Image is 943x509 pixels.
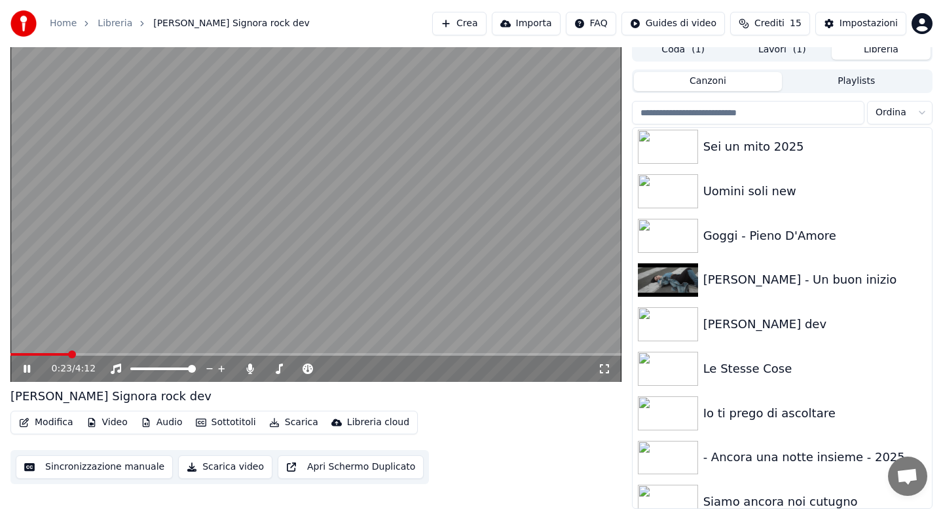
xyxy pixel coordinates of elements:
[815,12,906,35] button: Impostazioni
[790,17,802,30] span: 15
[52,362,83,375] div: /
[278,455,424,479] button: Apri Schermo Duplicato
[50,17,310,30] nav: breadcrumb
[832,41,931,60] button: Libreria
[347,416,409,429] div: Libreria cloud
[98,17,132,30] a: Libreria
[703,315,927,333] div: [PERSON_NAME] dev
[888,457,927,496] div: Aprire la chat
[191,413,261,432] button: Sottotitoli
[733,41,832,60] button: Lavori
[703,138,927,156] div: Sei un mito 2025
[75,362,96,375] span: 4:12
[81,413,133,432] button: Video
[492,12,561,35] button: Importa
[840,17,898,30] div: Impostazioni
[264,413,324,432] button: Scarica
[634,41,733,60] button: Coda
[692,43,705,56] span: ( 1 )
[432,12,486,35] button: Crea
[703,271,927,289] div: [PERSON_NAME] - Un buon inizio
[754,17,785,30] span: Crediti
[153,17,310,30] span: [PERSON_NAME] Signora rock dev
[136,413,188,432] button: Audio
[730,12,810,35] button: Crediti15
[634,72,783,91] button: Canzoni
[876,106,906,119] span: Ordina
[782,72,931,91] button: Playlists
[10,387,212,405] div: [PERSON_NAME] Signora rock dev
[703,448,927,466] div: - Ancora una notte insieme - 2025
[703,404,927,423] div: Io ti prego di ascoltare
[178,455,272,479] button: Scarica video
[566,12,616,35] button: FAQ
[14,413,79,432] button: Modifica
[50,17,77,30] a: Home
[793,43,806,56] span: ( 1 )
[703,360,927,378] div: Le Stesse Cose
[52,362,72,375] span: 0:23
[621,12,725,35] button: Guides di video
[703,227,927,245] div: Goggi - Pieno D'Amore
[16,455,173,479] button: Sincronizzazione manuale
[703,182,927,200] div: Uomini soli new
[10,10,37,37] img: youka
